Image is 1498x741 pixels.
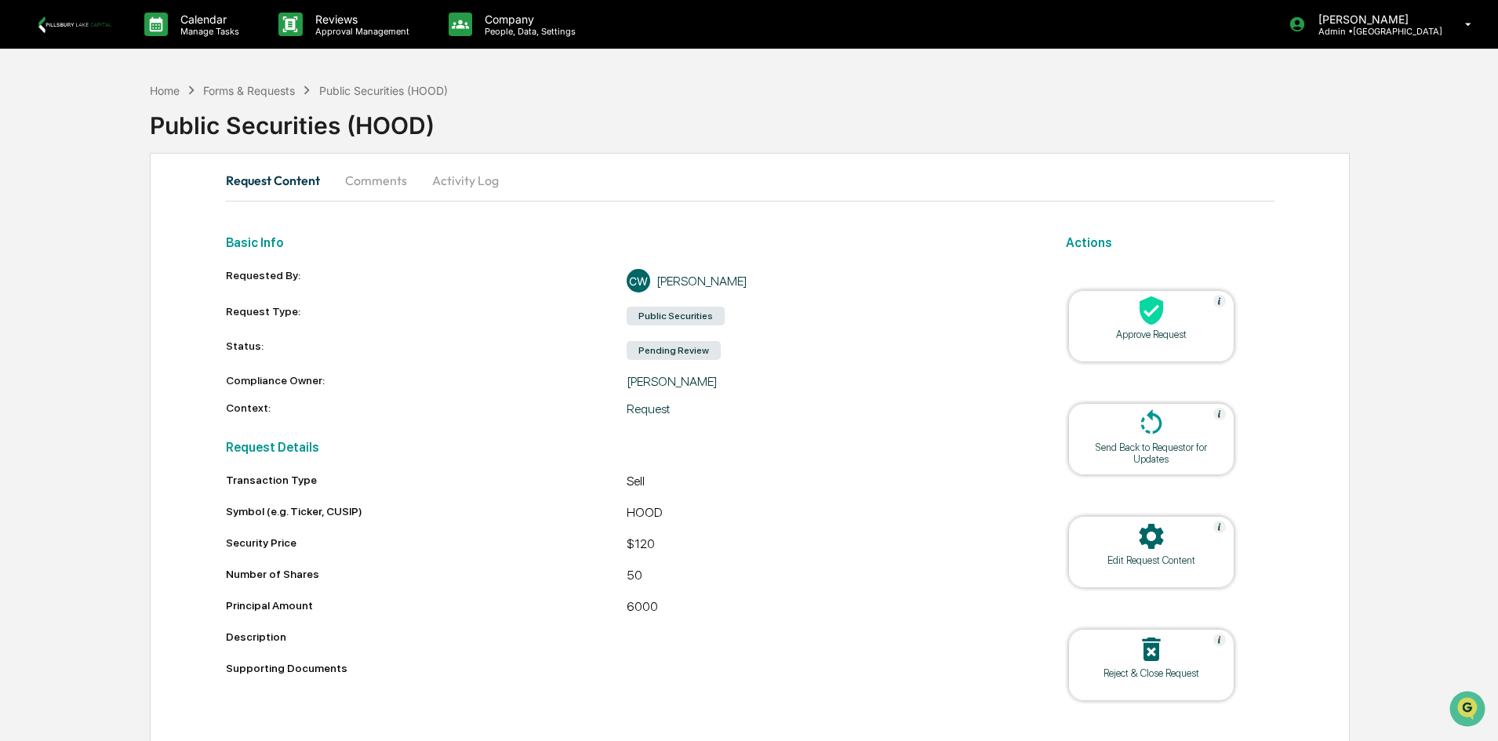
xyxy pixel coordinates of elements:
div: $120 [627,536,1028,555]
span: Data Lookup [31,227,99,243]
div: 50 [627,568,1028,587]
p: How can we help? [16,33,285,58]
div: We're available if you need us! [53,136,198,148]
div: Request [627,401,1028,416]
iframe: Open customer support [1448,689,1490,732]
div: [PERSON_NAME] [656,274,747,289]
h2: Basic Info [226,235,1028,250]
div: Sell [627,474,1028,492]
div: Home [150,84,180,97]
img: Help [1213,295,1226,307]
div: Number of Shares [226,568,627,580]
img: 1746055101610-c473b297-6a78-478c-a979-82029cc54cd1 [16,120,44,148]
div: 6000 [627,599,1028,618]
p: Manage Tasks [168,26,247,37]
div: Transaction Type [226,474,627,486]
button: Activity Log [420,162,511,199]
div: Requested By: [226,269,627,292]
div: Description [226,630,627,643]
img: logo [38,16,113,33]
div: Symbol (e.g. Ticker, CUSIP) [226,505,627,518]
img: Help [1213,521,1226,533]
div: Reject & Close Request [1081,667,1222,679]
h2: Request Details [226,440,1028,455]
p: [PERSON_NAME] [1306,13,1442,26]
a: 🔎Data Lookup [9,221,105,249]
div: 🔎 [16,229,28,242]
button: Comments [333,162,420,199]
p: Reviews [303,13,417,26]
div: Edit Request Content [1081,554,1222,566]
div: Send Back to Requestor for Updates [1081,441,1222,465]
div: Compliance Owner: [226,374,627,389]
div: Start new chat [53,120,257,136]
div: Pending Review [627,341,721,360]
a: 🗄️Attestations [107,191,201,220]
img: Help [1213,634,1226,646]
div: Security Price [226,536,627,549]
div: CW [627,269,650,292]
a: Powered byPylon [111,265,190,278]
div: Principal Amount [226,599,627,612]
span: Pylon [156,266,190,278]
div: Request Type: [226,305,627,327]
div: HOOD [627,505,1028,524]
span: Attestations [129,198,195,213]
div: secondary tabs example [226,162,1274,199]
div: Context: [226,401,627,416]
button: Start new chat [267,125,285,143]
div: Approve Request [1081,329,1222,340]
div: Public Securities (HOOD) [319,84,448,97]
div: [PERSON_NAME] [627,374,1028,389]
p: People, Data, Settings [472,26,584,37]
span: Preclearance [31,198,101,213]
p: Admin • [GEOGRAPHIC_DATA] [1306,26,1442,37]
div: Status: [226,340,627,361]
div: Supporting Documents [226,662,1028,674]
h2: Actions [1066,235,1274,250]
a: 🖐️Preclearance [9,191,107,220]
p: Approval Management [303,26,417,37]
div: Public Securities (HOOD) [150,99,1498,140]
img: Help [1213,408,1226,420]
p: Company [472,13,584,26]
div: 🖐️ [16,199,28,212]
div: 🗄️ [114,199,126,212]
div: Public Securities [627,307,725,325]
p: Calendar [168,13,247,26]
div: Forms & Requests [203,84,295,97]
button: Request Content [226,162,333,199]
